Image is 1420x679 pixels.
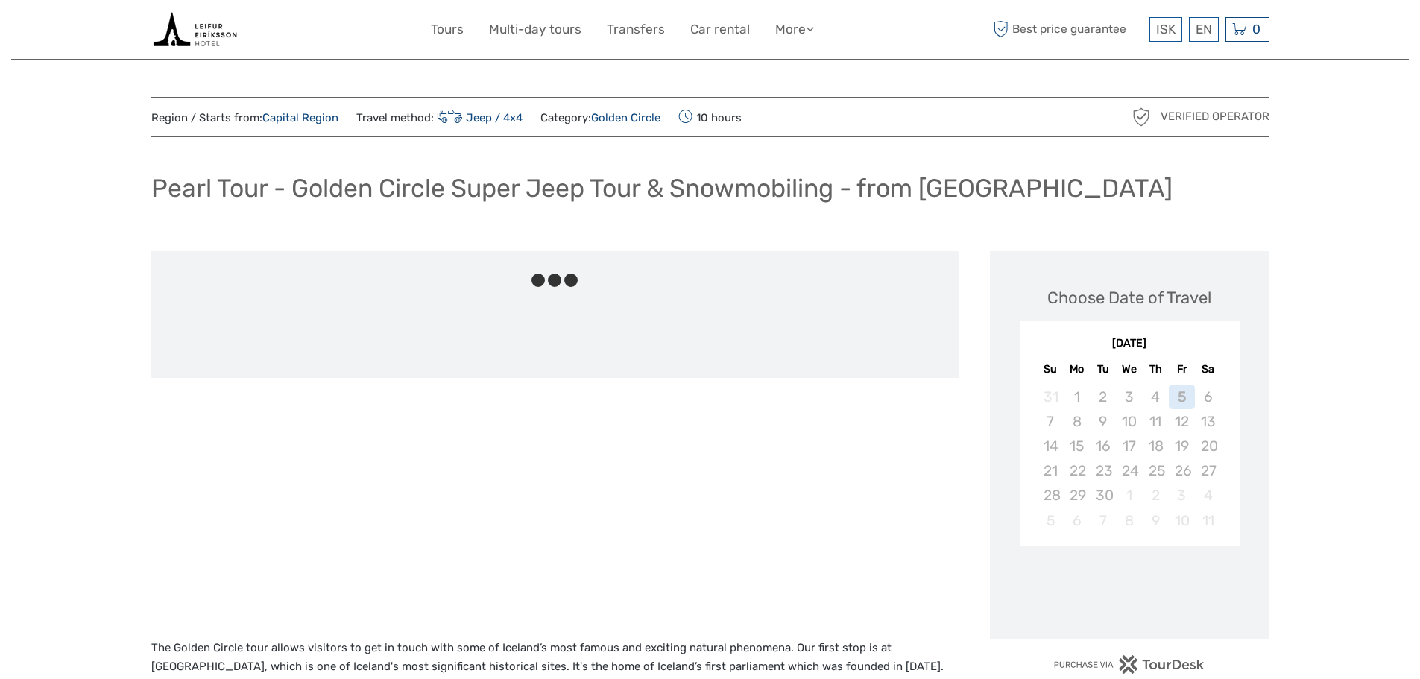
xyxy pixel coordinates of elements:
[1143,359,1169,379] div: Th
[1169,458,1195,483] div: Not available Friday, September 26th, 2025
[1116,508,1142,533] div: Not available Wednesday, October 8th, 2025
[356,107,523,127] span: Travel method:
[1169,359,1195,379] div: Fr
[434,111,523,124] a: Jeep / 4x4
[1195,483,1221,508] div: Not available Saturday, October 4th, 2025
[1090,458,1116,483] div: Not available Tuesday, September 23rd, 2025
[1116,359,1142,379] div: We
[1116,409,1142,434] div: Not available Wednesday, September 10th, 2025
[1038,483,1064,508] div: Not available Sunday, September 28th, 2025
[1116,483,1142,508] div: Not available Wednesday, October 1st, 2025
[990,17,1146,42] span: Best price guarantee
[1038,508,1064,533] div: Not available Sunday, October 5th, 2025
[1169,385,1195,409] div: Not available Friday, September 5th, 2025
[1195,409,1221,434] div: Not available Saturday, September 13th, 2025
[1116,458,1142,483] div: Not available Wednesday, September 24th, 2025
[1143,409,1169,434] div: Not available Thursday, September 11th, 2025
[1053,655,1205,674] img: PurchaseViaTourDesk.png
[1195,359,1221,379] div: Sa
[1195,508,1221,533] div: Not available Saturday, October 11th, 2025
[1038,434,1064,458] div: Not available Sunday, September 14th, 2025
[1161,109,1269,124] span: Verified Operator
[1125,585,1135,595] div: Loading...
[151,173,1173,203] h1: Pearl Tour - Golden Circle Super Jeep Tour & Snowmobiling - from [GEOGRAPHIC_DATA]
[1143,458,1169,483] div: Not available Thursday, September 25th, 2025
[1129,105,1153,129] img: verified_operator_grey_128.png
[1143,483,1169,508] div: Not available Thursday, October 2nd, 2025
[151,110,338,126] span: Region / Starts from:
[775,19,814,40] a: More
[1169,483,1195,508] div: Not available Friday, October 3rd, 2025
[1024,385,1234,533] div: month 2025-09
[1064,409,1090,434] div: Not available Monday, September 8th, 2025
[690,19,750,40] a: Car rental
[1064,483,1090,508] div: Not available Monday, September 29th, 2025
[151,11,239,48] img: Book tours and activities with live availability from the tour operators in Iceland that we have ...
[431,19,464,40] a: Tours
[1064,508,1090,533] div: Not available Monday, October 6th, 2025
[1064,359,1090,379] div: Mo
[1038,409,1064,434] div: Not available Sunday, September 7th, 2025
[1090,434,1116,458] div: Not available Tuesday, September 16th, 2025
[262,111,338,124] a: Capital Region
[1047,286,1211,309] div: Choose Date of Travel
[1143,434,1169,458] div: Not available Thursday, September 18th, 2025
[607,19,665,40] a: Transfers
[678,107,742,127] span: 10 hours
[1064,458,1090,483] div: Not available Monday, September 22nd, 2025
[1195,385,1221,409] div: Not available Saturday, September 6th, 2025
[1038,458,1064,483] div: Not available Sunday, September 21st, 2025
[591,111,660,124] a: Golden Circle
[1116,434,1142,458] div: Not available Wednesday, September 17th, 2025
[1250,22,1263,37] span: 0
[540,110,660,126] span: Category:
[1090,483,1116,508] div: Not available Tuesday, September 30th, 2025
[1090,409,1116,434] div: Not available Tuesday, September 9th, 2025
[1169,434,1195,458] div: Not available Friday, September 19th, 2025
[1143,508,1169,533] div: Not available Thursday, October 9th, 2025
[1020,336,1240,352] div: [DATE]
[1189,17,1219,42] div: EN
[1090,359,1116,379] div: Tu
[1195,434,1221,458] div: Not available Saturday, September 20th, 2025
[1116,385,1142,409] div: Not available Wednesday, September 3rd, 2025
[1156,22,1176,37] span: ISK
[1064,434,1090,458] div: Not available Monday, September 15th, 2025
[1169,508,1195,533] div: Not available Friday, October 10th, 2025
[1038,385,1064,409] div: Not available Sunday, August 31st, 2025
[1038,359,1064,379] div: Su
[1064,385,1090,409] div: Not available Monday, September 1st, 2025
[1195,458,1221,483] div: Not available Saturday, September 27th, 2025
[489,19,581,40] a: Multi-day tours
[1090,508,1116,533] div: Not available Tuesday, October 7th, 2025
[1090,385,1116,409] div: Not available Tuesday, September 2nd, 2025
[1169,409,1195,434] div: Not available Friday, September 12th, 2025
[1143,385,1169,409] div: Not available Thursday, September 4th, 2025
